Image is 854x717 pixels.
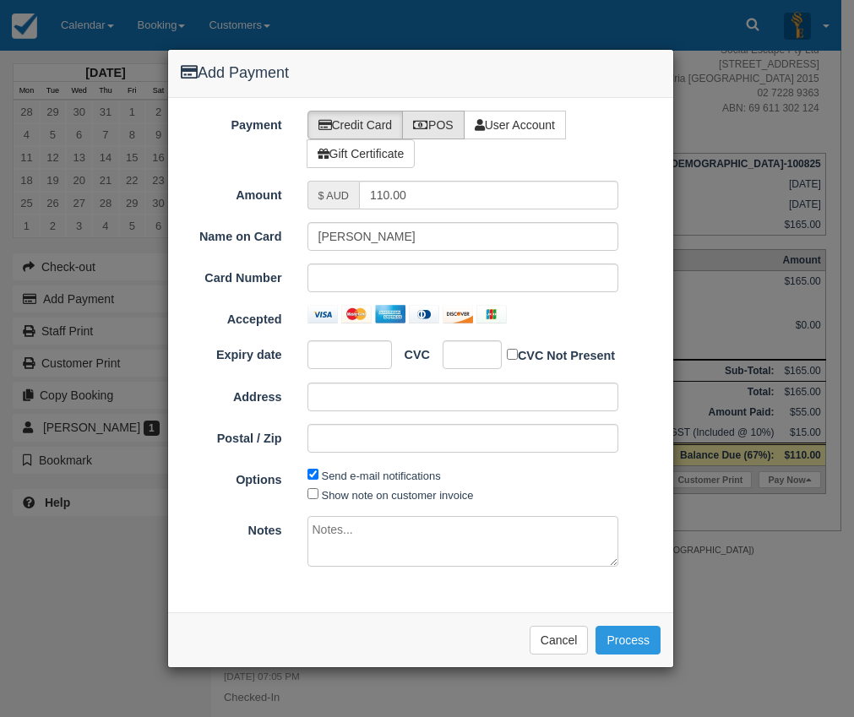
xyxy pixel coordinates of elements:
[168,383,295,406] label: Address
[318,190,349,202] small: $ AUD
[507,345,615,365] label: CVC Not Present
[454,346,480,363] iframe: Secure CVC input frame
[322,470,441,482] label: Send e-mail notifications
[168,465,295,489] label: Options
[322,489,474,502] label: Show note on customer invoice
[530,626,589,655] button: Cancel
[168,111,295,134] label: Payment
[464,111,566,139] label: User Account
[168,222,295,246] label: Name on Card
[402,111,465,139] label: POS
[168,263,295,287] label: Card Number
[168,305,295,329] label: Accepted
[168,340,295,364] label: Expiry date
[318,346,368,363] iframe: Secure expiration date input frame
[307,111,404,139] label: Credit Card
[168,181,295,204] label: Amount
[507,349,518,360] input: CVC Not Present
[307,139,416,168] label: Gift Certificate
[392,340,430,364] label: CVC
[318,269,608,286] iframe: Secure card number input frame
[168,424,295,448] label: Postal / Zip
[596,626,661,655] button: Process
[168,516,295,540] label: Notes
[359,181,618,209] input: Valid amount required.
[181,62,661,84] h4: Add Payment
